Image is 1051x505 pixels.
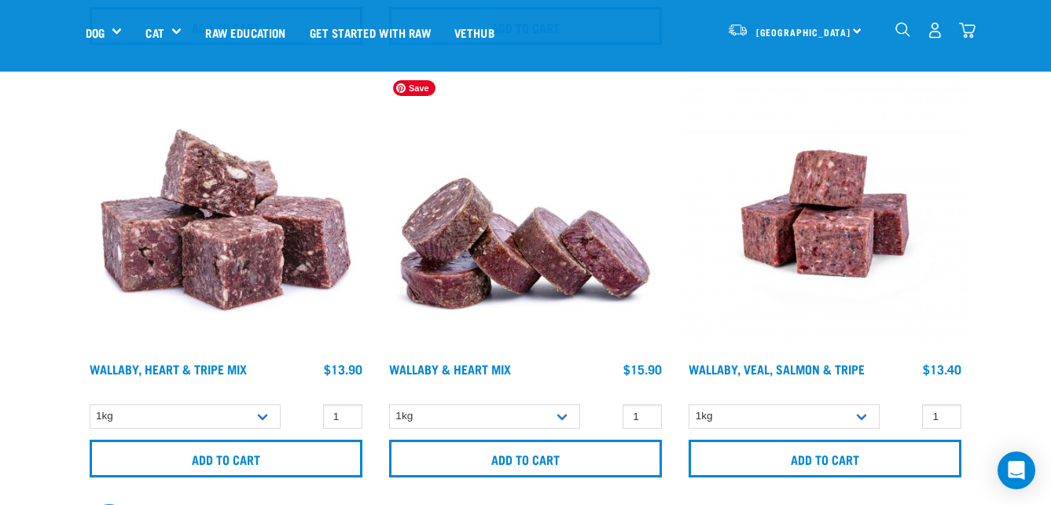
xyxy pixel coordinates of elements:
[998,452,1035,489] div: Open Intercom Messenger
[685,73,965,354] img: Wallaby Veal Salmon Tripe 1642
[193,1,297,64] a: Raw Education
[727,23,748,37] img: van-moving.png
[689,365,865,372] a: Wallaby, Veal, Salmon & Tripe
[393,80,435,96] span: Save
[86,73,366,354] img: 1174 Wallaby Heart Tripe Mix 01
[324,362,362,376] div: $13.90
[923,362,961,376] div: $13.40
[922,404,961,429] input: 1
[145,24,164,42] a: Cat
[623,362,662,376] div: $15.90
[90,365,247,372] a: Wallaby, Heart & Tripe Mix
[756,29,851,35] span: [GEOGRAPHIC_DATA]
[323,404,362,429] input: 1
[689,440,961,477] input: Add to cart
[959,22,976,39] img: home-icon@2x.png
[389,440,662,477] input: Add to cart
[389,365,511,372] a: Wallaby & Heart Mix
[443,1,506,64] a: Vethub
[298,1,443,64] a: Get started with Raw
[927,22,943,39] img: user.png
[90,440,362,477] input: Add to cart
[385,73,666,354] img: 1093 Wallaby Heart Medallions 01
[623,404,662,429] input: 1
[86,24,105,42] a: Dog
[895,22,910,37] img: home-icon-1@2x.png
